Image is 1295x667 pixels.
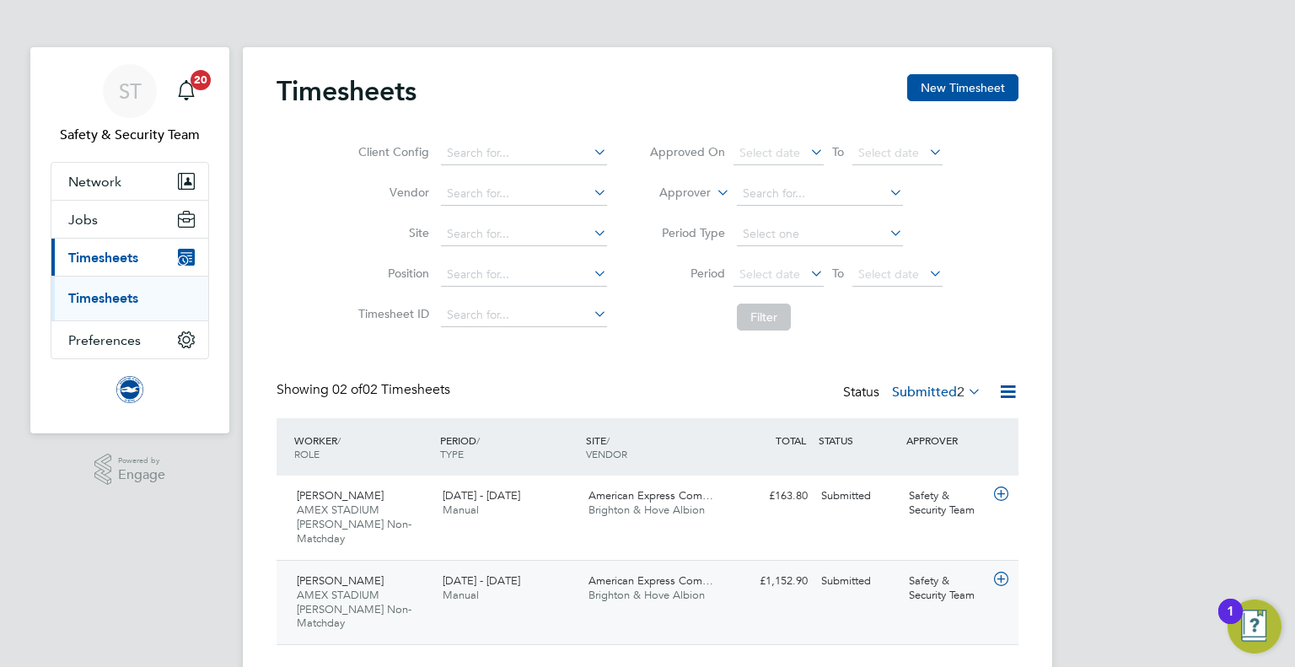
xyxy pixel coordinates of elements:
[441,182,607,206] input: Search for...
[353,185,429,200] label: Vendor
[827,141,849,163] span: To
[814,425,902,455] div: STATUS
[68,212,98,228] span: Jobs
[441,304,607,327] input: Search for...
[277,74,416,108] h2: Timesheets
[776,433,806,447] span: TOTAL
[68,174,121,190] span: Network
[635,185,711,202] label: Approver
[443,588,479,602] span: Manual
[649,225,725,240] label: Period Type
[441,223,607,246] input: Search for...
[1227,611,1234,633] div: 1
[51,239,208,276] button: Timesheets
[739,145,800,160] span: Select date
[649,266,725,281] label: Period
[297,588,411,631] span: AMEX STADIUM [PERSON_NAME] Non-Matchday
[353,225,429,240] label: Site
[858,266,919,282] span: Select date
[119,80,142,102] span: ST
[588,488,713,503] span: American Express Com…
[649,144,725,159] label: Approved On
[51,201,208,238] button: Jobs
[332,381,450,398] span: 02 Timesheets
[118,468,165,482] span: Engage
[51,276,208,320] div: Timesheets
[843,381,985,405] div: Status
[737,223,903,246] input: Select one
[737,182,903,206] input: Search for...
[827,262,849,284] span: To
[191,70,211,90] span: 20
[814,567,902,595] div: Submitted
[902,482,990,524] div: Safety & Security Team
[907,74,1018,101] button: New Timesheet
[51,376,209,403] a: Go to home page
[68,250,138,266] span: Timesheets
[739,266,800,282] span: Select date
[297,573,384,588] span: [PERSON_NAME]
[297,503,411,546] span: AMEX STADIUM [PERSON_NAME] Non-Matchday
[297,488,384,503] span: [PERSON_NAME]
[332,381,363,398] span: 02 of
[582,425,728,469] div: SITE
[443,503,479,517] span: Manual
[169,64,203,118] a: 20
[118,454,165,468] span: Powered by
[588,503,705,517] span: Brighton & Hove Albion
[116,376,143,403] img: brightonandhovealbion-logo-retina.png
[727,567,814,595] div: £1,152.90
[353,266,429,281] label: Position
[586,447,627,460] span: VENDOR
[902,567,990,610] div: Safety & Security Team
[441,263,607,287] input: Search for...
[68,332,141,348] span: Preferences
[443,488,520,503] span: [DATE] - [DATE]
[51,163,208,200] button: Network
[737,304,791,331] button: Filter
[892,384,981,401] label: Submitted
[727,482,814,510] div: £163.80
[353,306,429,321] label: Timesheet ID
[858,145,919,160] span: Select date
[441,142,607,165] input: Search for...
[51,321,208,358] button: Preferences
[1228,600,1282,654] button: Open Resource Center, 1 new notification
[588,573,713,588] span: American Express Com…
[476,433,480,447] span: /
[68,290,138,306] a: Timesheets
[30,47,229,433] nav: Main navigation
[606,433,610,447] span: /
[588,588,705,602] span: Brighton & Hove Albion
[337,433,341,447] span: /
[440,447,464,460] span: TYPE
[436,425,582,469] div: PERIOD
[814,482,902,510] div: Submitted
[290,425,436,469] div: WORKER
[294,447,320,460] span: ROLE
[443,573,520,588] span: [DATE] - [DATE]
[51,64,209,145] a: STSafety & Security Team
[277,381,454,399] div: Showing
[902,425,990,455] div: APPROVER
[51,125,209,145] span: Safety & Security Team
[353,144,429,159] label: Client Config
[94,454,166,486] a: Powered byEngage
[957,384,965,401] span: 2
